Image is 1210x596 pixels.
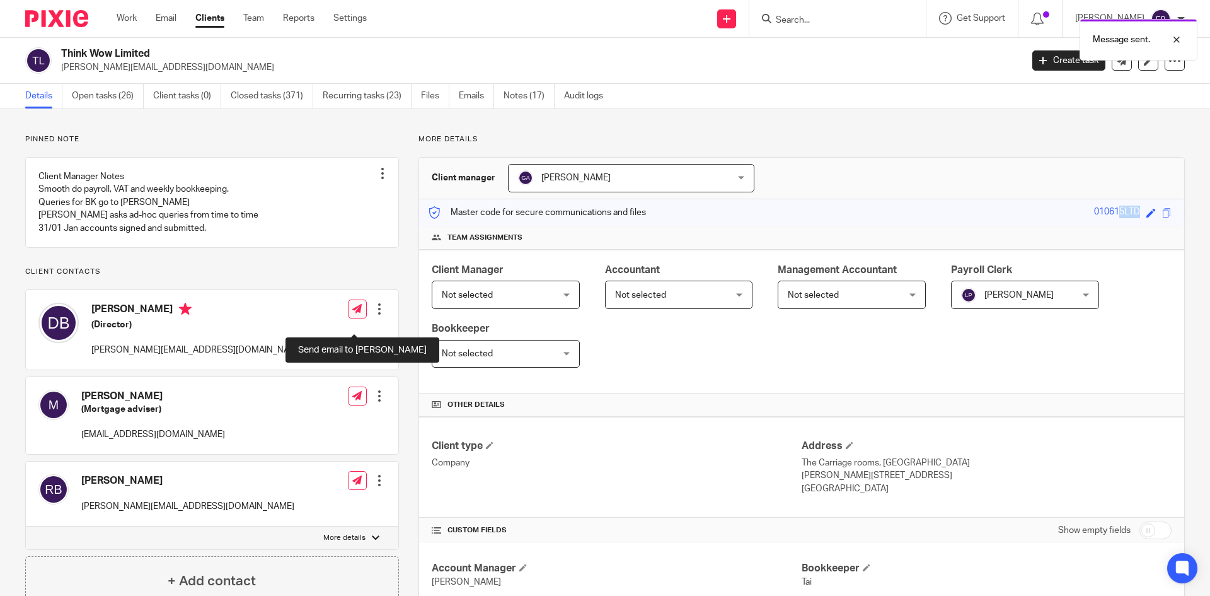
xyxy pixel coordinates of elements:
h5: (Mortgage adviser) [81,403,225,416]
h4: [PERSON_NAME] [91,303,304,318]
span: Accountant [605,265,660,275]
h4: [PERSON_NAME] [81,474,294,488]
img: svg%3E [25,47,52,74]
span: Payroll Clerk [951,265,1012,275]
h4: [PERSON_NAME] [81,390,225,403]
a: Recurring tasks (23) [323,84,412,108]
span: Team assignments [447,233,522,243]
p: Client contacts [25,267,399,277]
h4: Bookkeeper [802,562,1172,575]
a: Notes (17) [504,84,555,108]
img: svg%3E [38,474,69,505]
a: Reports [283,12,314,25]
span: Client Manager [432,265,504,275]
p: [PERSON_NAME][EMAIL_ADDRESS][DOMAIN_NAME] [61,61,1013,74]
a: Emails [459,84,494,108]
h4: + Add contact [168,571,256,591]
p: [PERSON_NAME][STREET_ADDRESS] [802,469,1172,482]
h4: Address [802,440,1172,453]
img: svg%3E [38,390,69,420]
p: Company [432,457,802,469]
img: svg%3E [38,303,79,343]
span: Not selected [442,291,493,300]
p: Pinned note [25,134,399,144]
span: Management Accountant [778,265,897,275]
a: Audit logs [564,84,613,108]
span: [PERSON_NAME] [541,173,611,182]
a: Settings [333,12,367,25]
div: 010615LTD [1094,206,1140,220]
a: Details [25,84,62,108]
img: svg%3E [518,170,533,185]
img: Pixie [25,10,88,27]
p: [EMAIL_ADDRESS][DOMAIN_NAME] [81,428,225,441]
h4: CUSTOM FIELDS [432,525,802,535]
span: Other details [447,400,505,410]
a: Files [421,84,449,108]
h4: Client type [432,440,802,453]
span: Tai [802,578,812,587]
label: Show empty fields [1058,524,1131,537]
p: Message sent. [1093,33,1150,46]
a: Work [117,12,137,25]
span: Not selected [442,349,493,358]
a: Client tasks (0) [153,84,221,108]
p: The Carriage rooms, [GEOGRAPHIC_DATA] [802,457,1172,469]
span: [PERSON_NAME] [432,578,501,587]
a: Create task [1032,50,1105,71]
p: More details [418,134,1185,144]
p: More details [323,533,366,543]
a: Closed tasks (371) [231,84,313,108]
p: [PERSON_NAME][EMAIL_ADDRESS][DOMAIN_NAME] [81,500,294,513]
h2: Think Wow Limited [61,47,823,61]
h4: Account Manager [432,562,802,575]
span: Not selected [788,291,839,300]
p: [PERSON_NAME][EMAIL_ADDRESS][DOMAIN_NAME] [91,344,304,356]
a: Email [156,12,176,25]
p: Master code for secure communications and files [429,206,646,219]
img: svg%3E [961,288,976,303]
p: [GEOGRAPHIC_DATA] [802,482,1172,495]
a: Open tasks (26) [72,84,144,108]
span: [PERSON_NAME] [984,291,1054,300]
span: Bookkeeper [432,324,490,334]
h3: Client manager [432,172,495,184]
i: Primary [179,303,192,315]
a: Clients [195,12,224,25]
span: Not selected [615,291,666,300]
h5: (Director) [91,318,304,331]
img: svg%3E [1151,9,1171,29]
a: Team [243,12,264,25]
